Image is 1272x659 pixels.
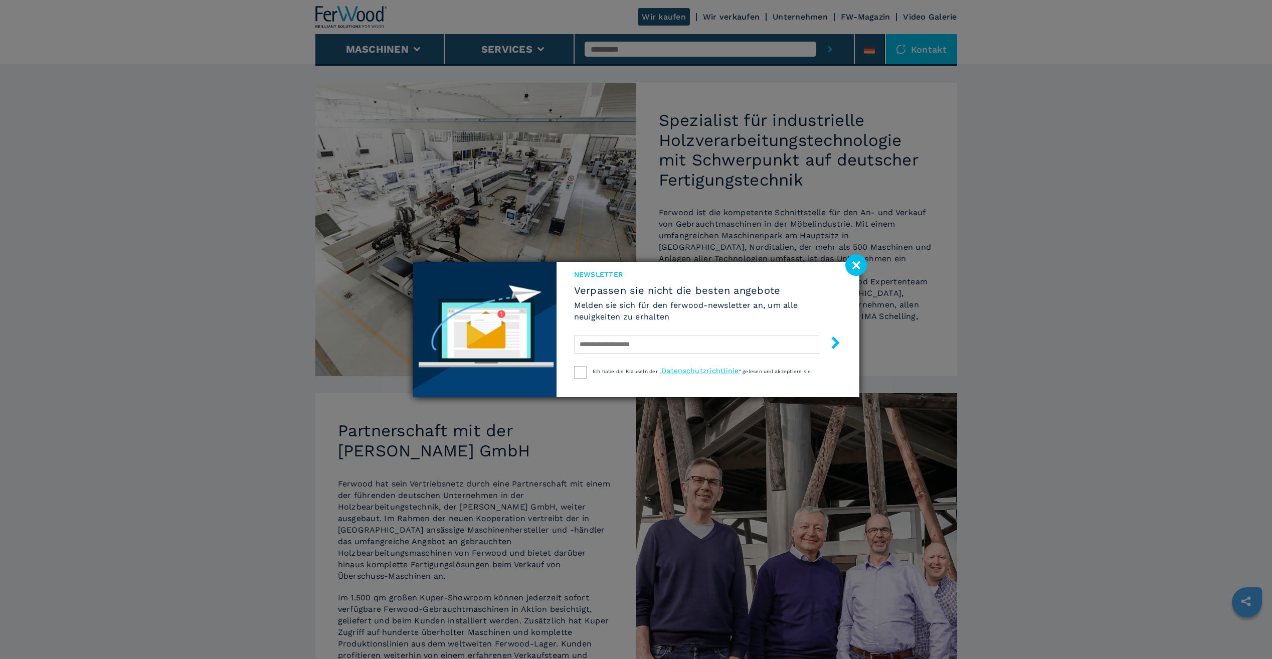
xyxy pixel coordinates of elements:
[819,333,842,356] button: submit-button
[661,367,739,375] a: Datenschutzrichtlinie
[593,369,662,374] span: Ich habe die Klauseln der „
[574,284,842,296] span: Verpassen sie nicht die besten angebote
[574,299,842,322] h6: Melden sie sich für den ferwood-newsletter an, um alle neuigkeiten zu erhalten
[574,269,842,279] span: Newsletter
[413,262,557,397] img: Newsletter image
[739,369,813,374] span: “ gelesen und akzeptiere sie.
